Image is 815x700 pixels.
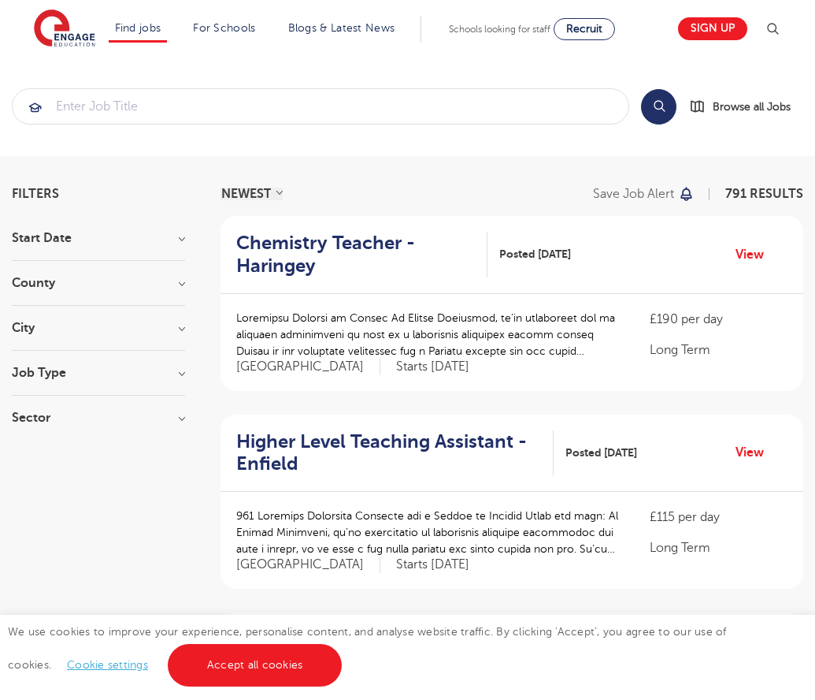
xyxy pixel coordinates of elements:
p: £115 per day [650,508,787,527]
a: View [735,442,776,463]
a: View [735,244,776,265]
span: Browse all Jobs [713,98,791,116]
span: Filters [12,188,59,200]
a: Higher Level Teaching Assistant - Enfield [236,430,554,476]
span: 791 RESULTS [725,187,803,201]
a: Find jobs [115,22,161,34]
p: Starts [DATE] [396,359,469,375]
h3: Start Date [12,232,185,244]
a: Accept all cookies [168,644,343,687]
img: Engage Education [34,9,95,49]
button: Search [641,89,676,125]
div: Submit [12,88,629,125]
a: Recruit [554,18,615,40]
p: Starts [DATE] [396,557,469,573]
span: Schools looking for staff [449,24,550,35]
a: Sign up [678,17,747,40]
span: We use cookies to improve your experience, personalise content, and analyse website traffic. By c... [8,626,727,671]
h3: Sector [12,411,185,424]
p: Loremipsu Dolorsi am Consec Ad Elitse Doeiusmod, te’in utlaboreet dol ma aliquaen adminimveni qu ... [236,310,618,359]
a: Chemistry Teacher - Haringey [236,232,487,277]
p: Long Term [650,341,787,359]
span: [GEOGRAPHIC_DATA] [236,557,380,573]
h2: Higher Level Teaching Assistant - Enfield [236,430,541,476]
a: Blogs & Latest News [288,22,395,34]
span: Recruit [566,23,602,35]
h3: Job Type [12,367,185,379]
a: Browse all Jobs [689,98,803,116]
input: Submit [13,89,628,124]
span: Posted [DATE] [499,246,571,262]
span: Posted [DATE] [565,445,637,461]
p: 961 Loremips Dolorsita Consecte adi e Seddoe te Incidid Utlab etd magn: Al Enimad Minimveni, qu’n... [236,508,618,557]
p: Long Term [650,538,787,557]
span: [GEOGRAPHIC_DATA] [236,359,380,375]
a: Cookie settings [67,659,148,671]
h3: County [12,277,185,289]
p: £190 per day [650,310,787,329]
h3: City [12,322,185,334]
button: Save job alert [593,188,695,200]
p: Save job alert [593,188,674,200]
h2: Chemistry Teacher - Haringey [236,232,475,277]
a: For Schools [193,22,255,34]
